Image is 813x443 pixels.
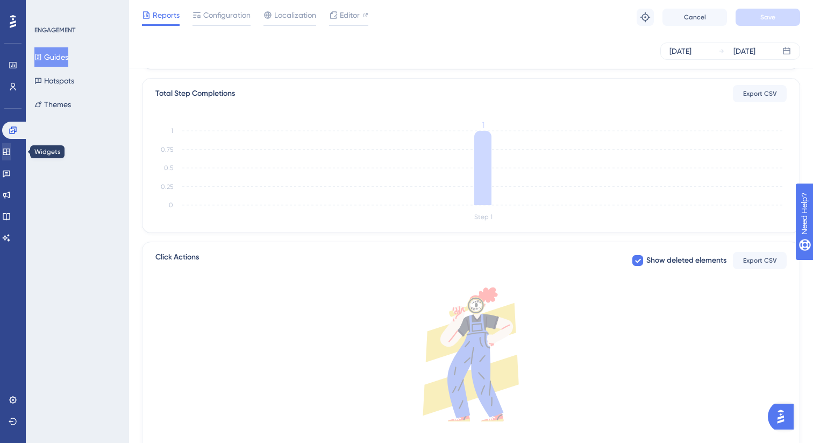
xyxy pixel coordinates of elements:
span: Cancel [684,13,706,22]
button: Themes [34,95,71,114]
div: [DATE] [733,45,755,58]
button: Save [736,9,800,26]
button: Cancel [662,9,727,26]
div: [DATE] [669,45,691,58]
span: Reports [153,9,180,22]
tspan: Step 1 [474,213,493,221]
div: ENGAGEMENT [34,26,75,34]
tspan: 0 [169,201,173,209]
span: Configuration [203,9,251,22]
button: Hotspots [34,71,74,90]
span: Show deleted elements [646,254,726,267]
button: Export CSV [733,252,787,269]
button: Guides [34,47,68,67]
span: Need Help? [25,3,67,16]
iframe: UserGuiding AI Assistant Launcher [768,400,800,433]
span: Localization [274,9,316,22]
span: Save [760,13,775,22]
span: Editor [340,9,360,22]
span: Export CSV [743,256,777,265]
span: Click Actions [155,251,199,270]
